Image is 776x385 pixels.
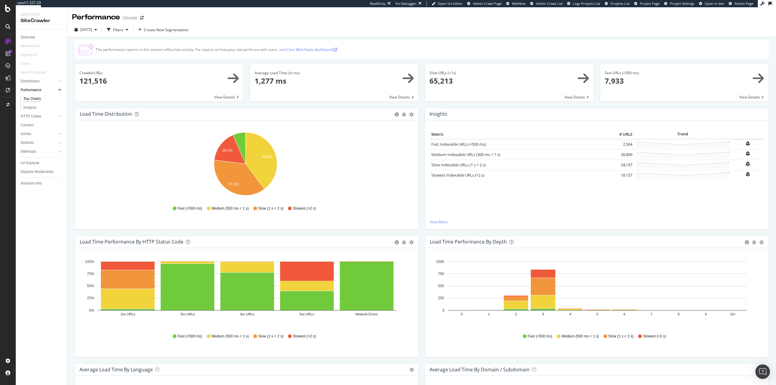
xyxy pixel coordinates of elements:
div: Load Time Distribution [80,111,132,117]
div: HTTP Codes [21,113,41,120]
a: Search Engines [21,69,52,76]
td: 34,197 [610,160,634,170]
div: Load Time Performance by Depth [430,239,507,245]
div: SiteCrawler [21,17,62,24]
div: bug [402,112,406,117]
div: Inlinks [21,131,31,137]
text: 10+ [730,312,736,316]
text: 4 [569,312,571,316]
a: View More [430,219,764,224]
text: 25% [87,296,94,300]
text: 9 [705,312,707,316]
div: Sitemaps [21,148,36,155]
div: Performance [72,12,120,22]
svg: A chart. [80,130,411,200]
a: Webflow [506,1,526,6]
span: Slowest (>2 s) [293,206,316,211]
div: Viz Debugger: [395,1,417,6]
span: Admin Page [734,1,753,6]
a: Top Charts [23,96,63,102]
a: Admin Page [729,1,753,6]
div: Overview [21,34,35,41]
span: Slow (1 s < 2 s) [608,334,634,339]
a: Outlinks [21,140,57,146]
div: Insights [23,105,36,111]
div: Content [21,122,34,128]
a: Admin Crawl Page [467,1,502,6]
span: Create New Segmentation [144,27,189,32]
td: 28,890 [610,149,634,160]
a: Analysis Info [21,180,63,187]
div: Glossier [122,15,138,21]
text: 3 [542,312,544,316]
span: Slow (1 s < 2 s) [258,206,283,211]
div: gear [409,112,413,117]
text: 8 [678,312,680,316]
text: 0 [461,312,463,316]
a: visit Core Web Vitals dashboard . [279,47,338,52]
text: 25K [438,296,444,300]
a: Performance [21,87,57,93]
span: Medium (500 ms < 1 s) [212,334,249,339]
svg: A chart. [430,258,761,328]
span: 2025 Sep. 8th [80,27,92,32]
div: Outlinks [21,140,34,146]
a: Open in dev [699,1,724,6]
span: Slowest (>2 s) [643,334,666,339]
text: 75K [438,272,444,276]
div: gear [409,240,413,244]
text: 3xx URLs [180,312,195,316]
span: Open Viz Editor [438,1,463,6]
a: Projects List [605,1,630,6]
div: Analysis Info [21,180,42,187]
text: 75% [87,272,94,276]
a: Admin Crawl List [530,1,563,6]
text: 5 [596,312,598,316]
text: 6 [624,312,625,316]
div: Analytics [21,12,62,17]
button: [DATE] [72,25,99,35]
div: bell-plus [746,151,750,156]
span: Admin Crawl Page [473,1,502,6]
div: ReadOnly: [370,1,386,6]
th: Metric [430,130,610,139]
text: 5xx URLs [299,312,314,316]
td: 2,564 [610,139,634,150]
text: Network Errors [355,312,378,316]
div: bell-plus [746,172,750,177]
div: arrow-right-arrow-left [140,16,144,20]
a: Content [21,122,63,128]
td: 18,157 [610,170,634,180]
div: Url Explorer [21,160,39,166]
img: CjTTJyXI.png [78,44,93,55]
div: gear [759,240,764,244]
a: Logs Projects List [567,1,600,6]
span: Project Settings [670,1,694,6]
h4: Average Load Time by Language [79,366,153,374]
span: Projects List [610,1,630,6]
button: Filters [105,25,131,35]
a: HTTP Codes [21,113,57,120]
div: bug [752,240,756,244]
span: Logs Projects List [573,1,600,6]
div: Segments [21,52,37,58]
span: Fast (<500 ms) [178,206,202,211]
text: 37.1% [229,182,239,186]
a: Medium Indexable URLs (500 ms < 1 s) [431,152,500,157]
a: Url Explorer [21,160,63,166]
i: Options [410,368,414,372]
span: Slowest (>2 s) [293,334,316,339]
div: Open Intercom Messenger [755,364,770,379]
th: # URLS [610,130,634,139]
div: Visits [21,61,30,67]
div: A chart. [80,258,411,328]
span: Fast (<500 ms) [528,334,552,339]
span: Slow (1 s < 2 s) [258,334,283,339]
span: Webflow [512,1,526,6]
span: Medium (500 ms < 1 s) [212,206,249,211]
a: Insights [23,105,63,111]
a: Open Viz Editor [432,1,463,6]
text: 2xx URLs [121,312,135,316]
